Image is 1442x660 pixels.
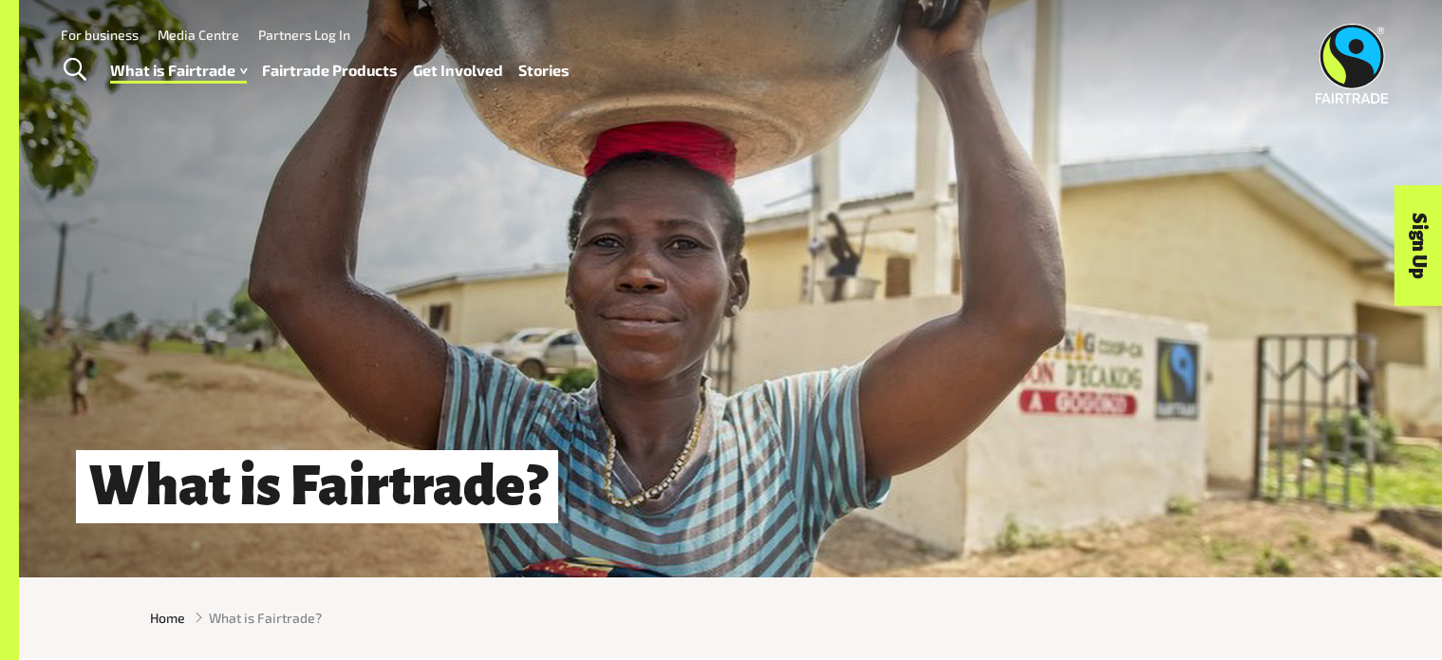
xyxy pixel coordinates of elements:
img: Fairtrade Australia New Zealand logo [1316,24,1389,104]
span: What is Fairtrade? [209,608,322,628]
a: Stories [518,57,570,85]
a: Toggle Search [51,47,98,94]
a: For business [61,27,139,43]
a: Partners Log In [258,27,350,43]
h1: What is Fairtrade? [76,450,558,523]
a: Media Centre [158,27,239,43]
a: Get Involved [413,57,503,85]
a: What is Fairtrade [110,57,247,85]
a: Home [150,608,185,628]
a: Fairtrade Products [262,57,398,85]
